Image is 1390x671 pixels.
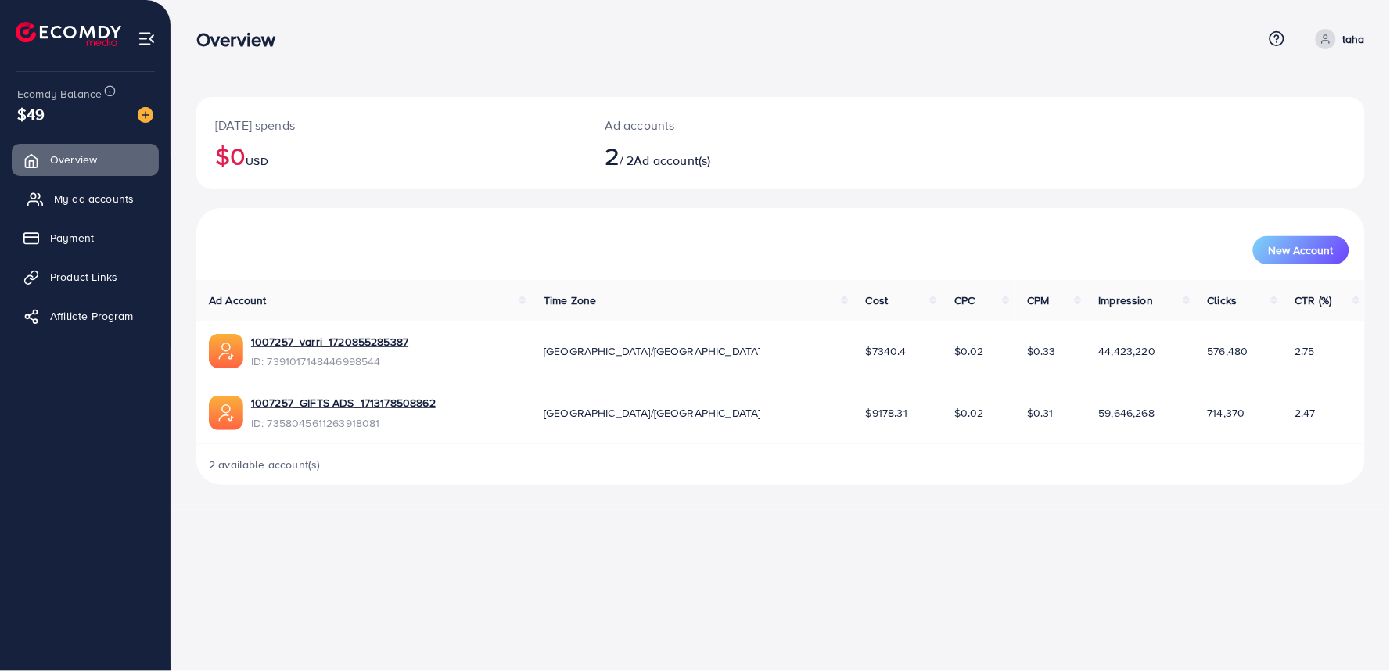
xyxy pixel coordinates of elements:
[16,22,121,46] img: logo
[1099,292,1154,308] span: Impression
[1099,343,1156,359] span: 44,423,220
[605,138,620,174] span: 2
[251,353,408,369] span: ID: 7391017148446998544
[17,102,45,125] span: $49
[12,300,159,332] a: Affiliate Program
[1027,405,1054,421] span: $0.31
[215,116,567,135] p: [DATE] spends
[1324,601,1378,659] iframe: Chat
[251,395,436,411] a: 1007257_GIFTS ADS_1713178508862
[138,30,156,48] img: menu
[1295,405,1316,421] span: 2.47
[1269,245,1334,256] span: New Account
[54,191,134,206] span: My ad accounts
[12,144,159,175] a: Overview
[138,107,153,123] img: image
[1027,292,1049,308] span: CPM
[196,28,288,51] h3: Overview
[1099,405,1155,421] span: 59,646,268
[1309,29,1365,49] a: taha
[544,343,761,359] span: [GEOGRAPHIC_DATA]/[GEOGRAPHIC_DATA]
[12,261,159,292] a: Product Links
[209,334,243,368] img: ic-ads-acc.e4c84228.svg
[209,457,321,472] span: 2 available account(s)
[866,343,907,359] span: $7340.4
[209,396,243,430] img: ic-ads-acc.e4c84228.svg
[12,183,159,214] a: My ad accounts
[50,230,94,246] span: Payment
[17,86,102,102] span: Ecomdy Balance
[954,292,975,308] span: CPC
[50,269,117,285] span: Product Links
[866,292,889,308] span: Cost
[251,415,436,431] span: ID: 7358045611263918081
[866,405,907,421] span: $9178.31
[544,292,596,308] span: Time Zone
[50,308,134,324] span: Affiliate Program
[954,405,984,421] span: $0.02
[544,405,761,421] span: [GEOGRAPHIC_DATA]/[GEOGRAPHIC_DATA]
[605,116,860,135] p: Ad accounts
[1342,30,1365,48] p: taha
[215,141,567,170] h2: $0
[1208,343,1248,359] span: 576,480
[1295,292,1332,308] span: CTR (%)
[1027,343,1056,359] span: $0.33
[605,141,860,170] h2: / 2
[954,343,984,359] span: $0.02
[251,334,408,350] a: 1007257_varri_1720855285387
[246,153,268,169] span: USD
[1295,343,1316,359] span: 2.75
[1208,405,1245,421] span: 714,370
[209,292,267,308] span: Ad Account
[12,222,159,253] a: Payment
[50,152,97,167] span: Overview
[1208,292,1237,308] span: Clicks
[634,152,711,169] span: Ad account(s)
[1253,236,1349,264] button: New Account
